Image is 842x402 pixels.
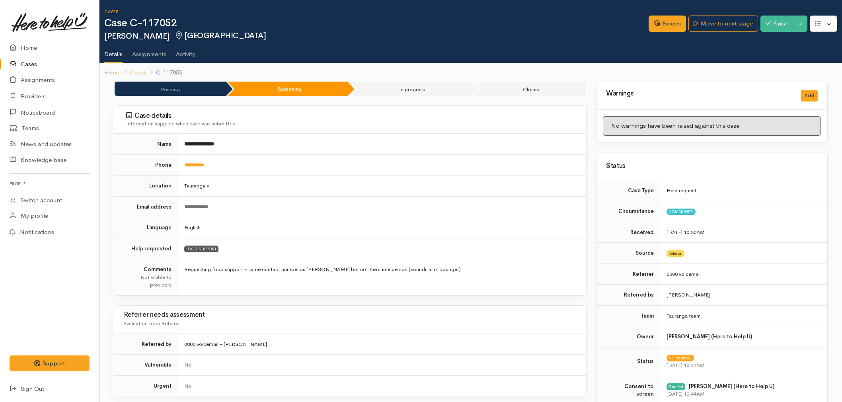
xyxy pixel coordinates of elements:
div: No [184,382,577,390]
td: Circumstance [596,201,660,222]
div: [DATE] 10:44AM [667,390,818,398]
td: Vulnerable [114,355,178,376]
td: Received [596,222,660,243]
a: Home [104,68,121,77]
td: Referred by [596,285,660,306]
h2: [PERSON_NAME] [104,31,649,41]
span: Screening [667,355,694,361]
td: Owner [596,326,660,347]
div: Granted [667,383,685,390]
a: Activity [176,40,195,62]
td: Language [114,217,178,238]
div: [DATE] 10:34AM [667,361,818,369]
div: Information supplied when case was submitted [126,120,577,128]
h3: Referrer needs assessment [124,311,577,319]
b: [PERSON_NAME] (Here to Help U) [689,383,774,390]
td: 0800 voicemail - [PERSON_NAME] [178,334,586,355]
h6: Cases [104,10,649,14]
div: Not visible to providers [124,273,172,289]
a: Details [104,40,123,63]
h1: Case C-117052 [104,18,649,29]
td: Urgent [114,375,178,396]
td: Team [596,305,660,326]
a: Cases [130,68,146,77]
b: [PERSON_NAME] (Here to Help U) [667,333,752,340]
button: Support [10,355,90,372]
td: [PERSON_NAME] [660,285,827,306]
td: Case Type [596,180,660,201]
h3: Case details [126,112,577,120]
a: Move to next stage [688,16,758,32]
nav: breadcrumb [99,63,842,82]
td: Help requested [114,238,178,259]
td: Location [114,176,178,197]
li: Screening [228,82,348,96]
div: No warnings have been raised against this case [603,116,821,136]
td: 0800 voicemail [660,263,827,285]
td: Email address [114,196,178,217]
span: Community [667,209,696,215]
td: Comments [114,259,178,295]
button: Finish [760,16,794,32]
td: Referred by [114,334,178,355]
span: Tauranga » [184,182,209,189]
a: Assignments [132,40,166,62]
span: Referral [667,250,684,257]
span: Evaluation from Referrer [124,320,180,327]
h6: Profile [10,178,90,189]
li: In progress [349,82,472,96]
li: C-117052 [146,68,182,77]
h3: Warnings [606,90,791,98]
td: Name [114,134,178,154]
li: Pending [115,82,226,96]
span: Tauranga team [667,312,701,319]
div: No [184,361,577,369]
td: Referrer [596,263,660,285]
td: English [178,217,586,238]
button: Add [801,90,818,101]
td: Source [596,243,660,264]
h3: Status [606,162,818,170]
li: Closed [473,82,586,96]
a: Screen [649,16,686,32]
td: Status [596,347,660,376]
td: Phone [114,154,178,176]
span: [GEOGRAPHIC_DATA] [174,31,266,41]
td: Help request [660,180,827,201]
td: Requesting food support - same contact number as [PERSON_NAME] but not the same person (sounds a ... [178,259,586,295]
span: FOOD SUPPORT [184,246,218,252]
time: [DATE] 10:30AM [667,229,705,236]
